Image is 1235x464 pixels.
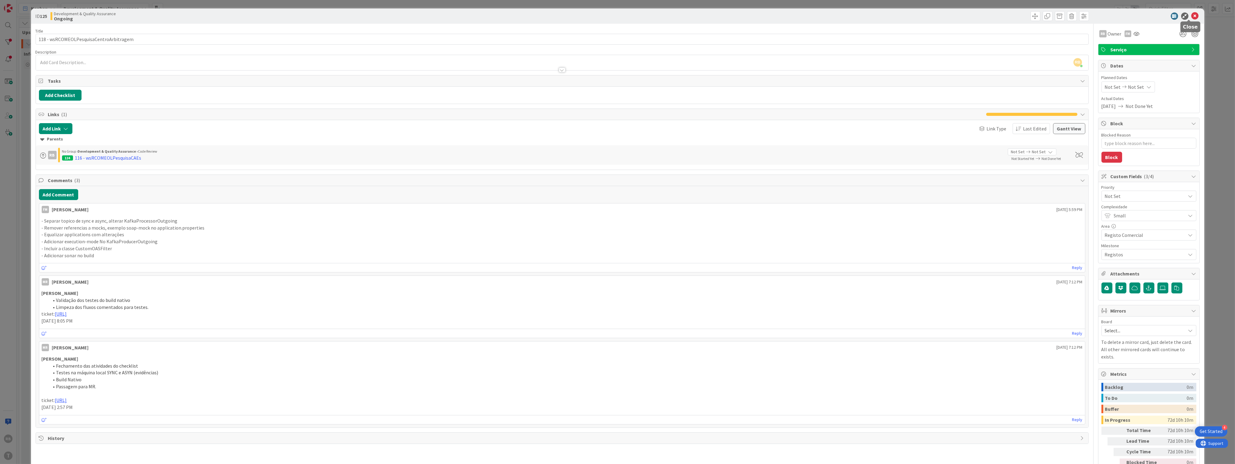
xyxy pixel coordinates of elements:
a: Reply [1072,264,1083,272]
a: [URL] [55,311,67,317]
span: Tasks [48,77,1077,85]
p: To delete a mirror card, just delete the card. All other mirrored cards will continue to exists. [1101,338,1196,360]
div: MR [42,278,49,286]
span: Development & Quality Assurance [54,11,116,16]
span: Passagem para MR. [56,383,96,390]
span: Serviço [1111,46,1188,53]
a: Reply [1072,416,1083,424]
p: - Adicionar sonar no build [42,252,1083,259]
div: FM [42,206,49,213]
span: Not Done Yet [1042,156,1061,161]
span: Not Set [1105,83,1121,91]
div: [PERSON_NAME] [52,344,89,351]
div: 72d 10h 10m [1163,448,1194,456]
p: - Adicionar execution-mode No KafkaProducerOutgoing [42,238,1083,245]
a: [URL] [55,397,67,403]
b: 125 [40,13,47,19]
label: Title [36,28,43,34]
span: Metrics [1111,370,1188,378]
div: RB [1099,30,1107,37]
div: 4 [1222,425,1227,430]
div: In Progress [1105,416,1168,424]
span: [DATE] 2:57 PM [42,404,73,410]
span: Not Set [1105,192,1183,200]
span: Links [48,111,983,118]
span: Owner [1108,30,1122,37]
span: [DATE] 8:05 PM [42,318,73,324]
p: - Incluir a classe CustomOASFilter [42,245,1083,252]
span: ticket: [42,311,55,317]
span: Custom Fields [1111,173,1188,180]
button: Add Checklist [39,90,82,101]
button: Last Edited [1013,123,1050,134]
div: Priority [1101,185,1196,189]
div: Total Time [1127,427,1160,435]
span: Last Edited [1023,125,1047,132]
div: MR [42,344,49,351]
span: Block [1111,120,1188,127]
h5: Close [1183,24,1198,30]
b: Development & Quality Assurance › [78,149,138,154]
p: - Separar topico de sync e async, alterar KafkaProcessorOutgoing [42,217,1083,224]
p: - Equalizar applications com alterações [42,231,1083,238]
label: Blocked Reason [1101,132,1131,138]
span: Not Set [1032,149,1046,155]
span: Link Type [987,125,1007,132]
div: FM [1125,30,1131,37]
div: Area [1101,224,1196,228]
strong: [PERSON_NAME] [42,356,78,362]
span: [DATE] 5:59 PM [1057,206,1083,213]
a: Reply [1072,330,1083,337]
span: Registos [1105,250,1183,259]
span: [DATE] [1101,102,1116,110]
span: [DATE] 7:12 PM [1057,344,1083,351]
span: Comments [48,177,1077,184]
div: Milestone [1101,244,1196,248]
span: Registo Comercial [1105,231,1183,239]
b: Ongoing [54,16,116,21]
div: Open Get Started checklist, remaining modules: 4 [1195,426,1227,437]
span: Dates [1111,62,1188,69]
span: Validação dos testes do build nativo [56,297,130,303]
div: RB [48,151,57,159]
span: Mirrors [1111,307,1188,314]
span: ( 1 ) [61,111,67,117]
span: ( 3 ) [75,177,80,183]
span: Attachments [1111,270,1188,277]
div: 124 [62,155,73,161]
p: - Remover referencias a mocks, exemplo soap-mock no application.properties [42,224,1083,231]
span: Actual Dates [1101,95,1196,102]
div: 0m [1187,383,1194,391]
div: Lead Time [1127,437,1160,445]
span: Small [1114,211,1183,220]
button: Add Link [39,123,72,134]
span: Build Nativo [56,376,82,383]
span: Not Set [1011,149,1025,155]
span: Not Set [1128,83,1144,91]
div: Cycle Time [1127,448,1160,456]
div: Buffer [1105,405,1187,413]
span: Testes na máquina local SYNC e ASYN (evidências) [56,369,158,376]
span: Planned Dates [1101,74,1196,81]
div: 0m [1187,394,1194,402]
input: type card name here... [36,34,1089,45]
div: [PERSON_NAME] [52,278,89,286]
span: ticket: [42,397,55,403]
span: No Group › [62,149,78,154]
span: Support [13,1,28,8]
span: RB [1073,58,1082,67]
span: Description [36,49,57,55]
span: Not Started Yet [1012,156,1035,161]
span: [DATE] 7:12 PM [1057,279,1083,285]
span: Fechamento das atividades do checklist [56,363,138,369]
div: [PERSON_NAME] [52,206,89,213]
div: Backlog [1105,383,1187,391]
button: Gantt View [1053,123,1085,134]
div: Complexidade [1101,205,1196,209]
span: Not Done Yet [1126,102,1153,110]
span: ( 3/4 ) [1144,173,1154,179]
div: Parents [40,136,1084,143]
strong: [PERSON_NAME] [42,290,78,296]
div: 116 - wsRCOMEOLPesquisaCAEs [75,154,141,161]
span: Board [1101,320,1112,324]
